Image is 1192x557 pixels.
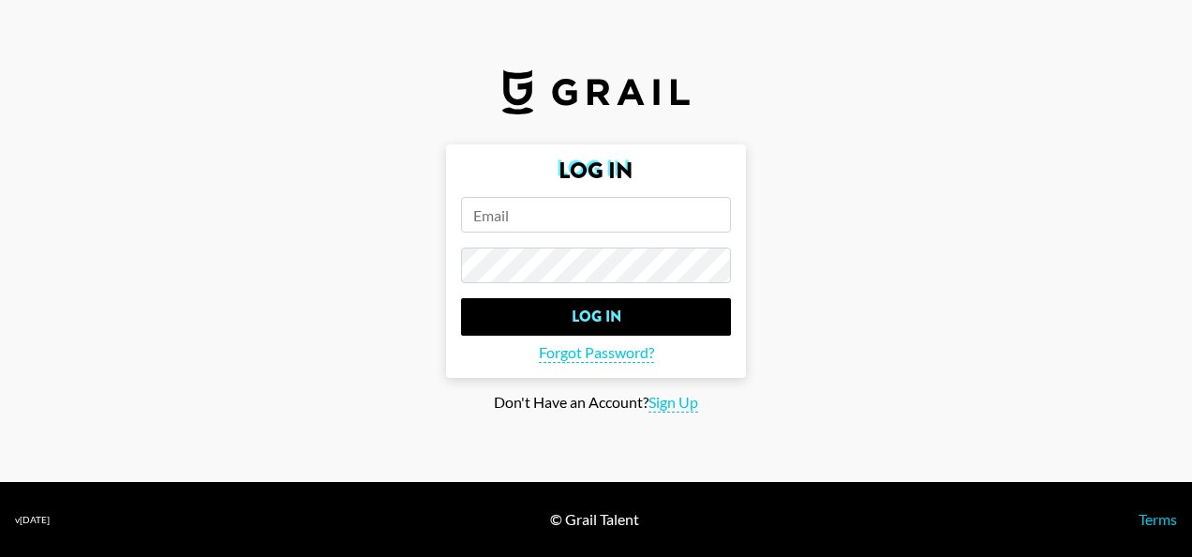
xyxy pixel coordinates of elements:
div: v [DATE] [15,514,50,526]
span: Forgot Password? [539,343,654,363]
input: Log In [461,298,731,336]
span: Sign Up [648,393,698,413]
a: Terms [1139,510,1177,528]
div: Don't Have an Account? [15,393,1177,413]
img: Grail Talent Logo [502,69,690,114]
input: Email [461,197,731,233]
h2: Log In [461,159,731,182]
div: © Grail Talent [550,510,639,529]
